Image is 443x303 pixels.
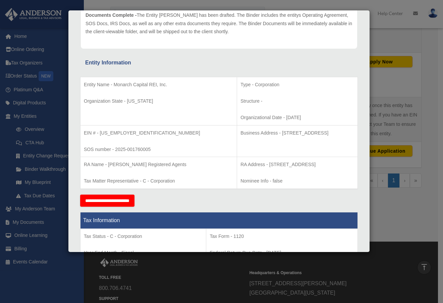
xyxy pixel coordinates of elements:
[84,177,233,185] p: Tax Matter Representative - C - Corporation
[84,145,233,154] p: SOS number - 2025-001760005
[84,81,233,89] p: Entity Name - Monarch Capital REI, Inc.
[84,249,203,257] p: Year End Month - Fiscal
[240,129,354,137] p: Business Address - [STREET_ADDRESS]
[85,58,353,67] div: Entity Information
[86,12,136,18] span: Documents Complete -
[240,81,354,89] p: Type - Corporation
[84,129,233,137] p: EIN # - [US_EMPLOYER_IDENTIFICATION_NUMBER]
[84,160,233,169] p: RA Name - [PERSON_NAME] Registered Agents
[210,232,354,241] p: Tax Form - 1120
[84,97,233,105] p: Organization State - [US_STATE]
[80,229,206,278] td: Tax Period Type - Fiscal
[240,113,354,122] p: Organizational Date - [DATE]
[240,177,354,185] p: Nominee Info - false
[80,212,358,229] th: Tax Information
[240,160,354,169] p: RA Address - [STREET_ADDRESS]
[84,232,203,241] p: Tax Status - C - Corporation
[210,249,354,257] p: Federal Return Due Date - [DATE]
[86,11,352,36] p: The Entity [PERSON_NAME] has been drafted. The Binder includes the entitys Operating Agreement, S...
[240,97,354,105] p: Structure -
